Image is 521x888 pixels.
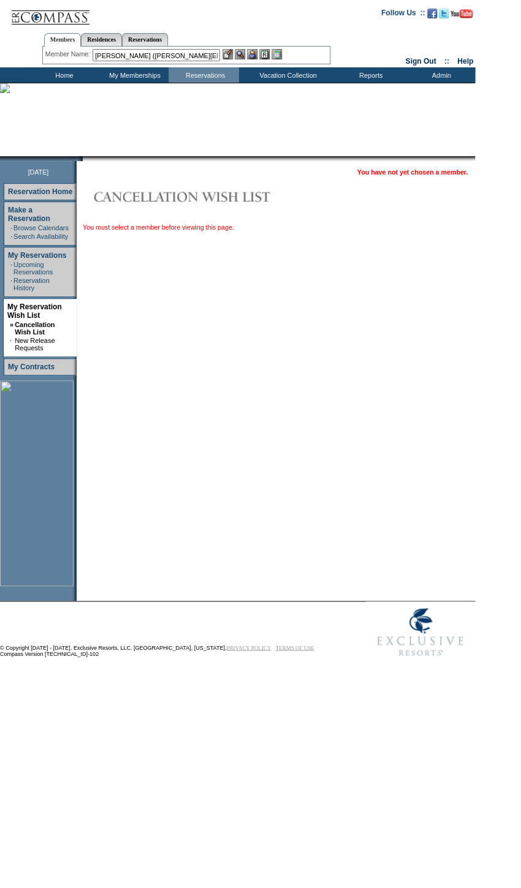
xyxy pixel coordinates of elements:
img: Exclusive Resorts [365,601,475,663]
div: Member Name: [45,49,93,59]
img: blank.gif [83,156,84,161]
span: :: [444,57,449,66]
img: Impersonate [247,49,257,59]
a: PRIVACY POLICY [226,644,271,650]
a: Reservation Home [8,187,72,196]
a: TERMS OF USE [276,644,314,650]
b: » [10,321,13,328]
img: Reservations [259,49,270,59]
td: · [10,277,12,292]
td: · [10,233,12,240]
a: Upcoming Reservations [13,261,53,276]
img: Cancellation Wish List [83,184,328,209]
td: Vacation Collection [239,67,334,83]
a: Make a Reservation [8,206,50,223]
td: Home [28,67,98,83]
a: Become our fan on Facebook [427,12,437,20]
a: Sign Out [405,57,436,66]
div: You must select a member before viewing this page. [83,224,472,231]
span: You have not yet chosen a member. [357,168,468,176]
img: b_calculator.gif [272,49,282,59]
a: Members [44,33,82,47]
td: · [10,337,13,352]
a: Browse Calendars [13,224,69,231]
td: Reports [334,67,405,83]
td: · [10,224,12,231]
td: · [10,261,12,276]
img: promoShadowLeftCorner.gif [78,156,83,161]
img: Subscribe to our YouTube Channel [451,9,473,18]
a: New Release Requests [15,337,55,352]
a: Residences [81,33,122,46]
a: My Reservations [8,251,66,260]
img: Follow us on Twitter [439,9,449,18]
span: [DATE] [28,168,49,176]
img: View [235,49,245,59]
a: Reservation History [13,277,50,292]
img: Become our fan on Facebook [427,9,437,18]
a: Cancellation Wish List [15,321,55,336]
a: Follow us on Twitter [439,12,449,20]
td: My Memberships [98,67,169,83]
a: My Contracts [8,363,55,371]
a: Subscribe to our YouTube Channel [451,12,473,20]
td: Admin [405,67,475,83]
td: Reservations [169,67,239,83]
td: Follow Us :: [381,7,425,22]
img: b_edit.gif [222,49,233,59]
a: My Reservation Wish List [7,303,62,320]
a: Help [457,57,473,66]
a: Search Availability [13,233,68,240]
a: Reservations [122,33,168,46]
